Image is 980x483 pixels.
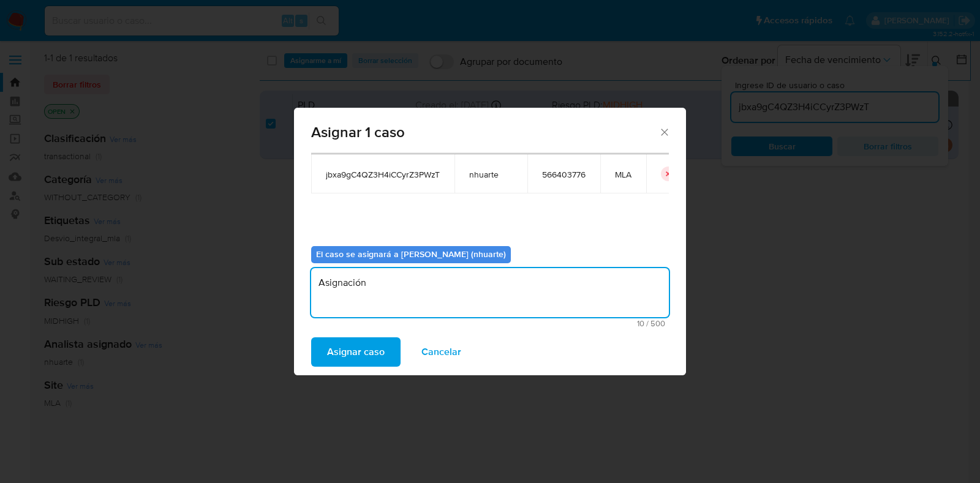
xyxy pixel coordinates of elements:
span: Asignar caso [327,339,385,365]
button: Cerrar ventana [658,126,669,137]
button: icon-button [661,167,676,181]
span: nhuarte [469,169,513,180]
div: assign-modal [294,108,686,375]
button: Asignar caso [311,337,401,367]
span: Máximo 500 caracteres [315,320,665,328]
span: Asignar 1 caso [311,125,658,140]
b: El caso se asignará a [PERSON_NAME] (nhuarte) [316,248,506,260]
span: jbxa9gC4QZ3H4iCCyrZ3PWzT [326,169,440,180]
span: 566403776 [542,169,586,180]
button: Cancelar [405,337,477,367]
span: MLA [615,169,631,180]
textarea: Asignación [311,268,669,317]
span: Cancelar [421,339,461,365]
